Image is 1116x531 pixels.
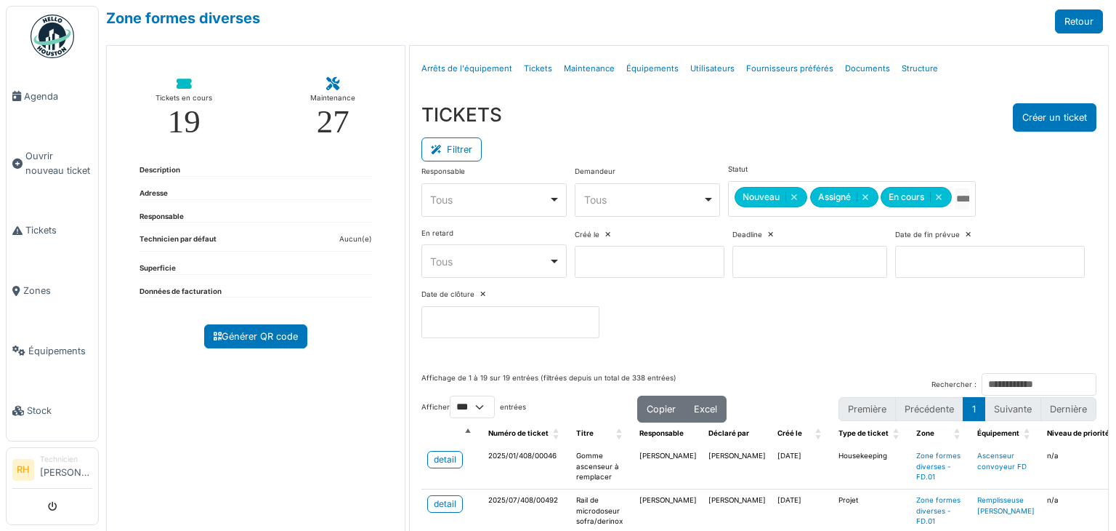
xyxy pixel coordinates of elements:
dd: Aucun(e) [339,234,372,245]
a: Tickets [7,201,98,261]
div: Tous [430,254,549,269]
td: Gomme ascenseur à remplacer [570,445,634,490]
label: Date de fin prévue [895,230,960,241]
a: RH Technicien[PERSON_NAME] [12,454,92,489]
label: Afficher entrées [421,396,526,418]
a: Structure [896,52,944,86]
span: Excel [694,404,717,415]
div: 19 [168,105,201,138]
div: Technicien [40,454,92,465]
dt: Superficie [139,263,176,274]
a: Équipements [620,52,684,86]
span: Type de ticket [838,429,889,437]
div: 27 [317,105,349,138]
label: Rechercher : [931,380,976,391]
div: En cours [881,187,952,207]
span: Niveau de priorité [1047,429,1109,437]
td: [DATE] [772,445,833,490]
span: Numéro de ticket [488,429,549,437]
a: Zone formes diverses - FD.01 [916,452,961,481]
label: Demandeur [575,167,615,177]
a: Zones [7,260,98,321]
span: Zones [23,284,92,298]
a: Zone formes diverses [106,9,260,27]
a: Arrêts de l'équipement [416,52,518,86]
span: Équipement [977,429,1019,437]
nav: pagination [838,397,1096,421]
div: Maintenance [310,91,355,105]
h3: TICKETS [421,103,502,126]
button: Copier [637,396,685,423]
dt: Données de facturation [139,287,222,298]
div: Tous [584,192,703,207]
a: Fournisseurs préférés [740,52,839,86]
span: Créé le [777,429,802,437]
span: Type de ticket: Activate to sort [893,423,902,445]
span: Stock [27,404,92,418]
div: Affichage de 1 à 19 sur 19 entrées (filtrées depuis un total de 338 entrées) [421,373,676,396]
span: Responsable [639,429,684,437]
td: [PERSON_NAME] [703,445,772,490]
input: Tous [955,188,969,209]
label: Date de clôture [421,290,474,300]
a: Tickets [518,52,558,86]
a: Retour [1055,9,1103,33]
td: [PERSON_NAME] [634,445,703,490]
div: Tickets en cours [155,91,212,105]
a: Maintenance 27 [299,66,368,150]
button: Filtrer [421,137,482,161]
label: Créé le [575,230,599,241]
div: detail [434,498,456,511]
span: Numéro de ticket: Activate to sort [553,423,562,445]
span: Zone: Activate to sort [954,423,963,445]
a: Générer QR code [204,324,307,348]
button: Remove item: 'ongoing' [930,192,947,202]
label: En retard [421,228,453,239]
label: Statut [728,164,748,175]
div: Assigné [810,187,878,207]
span: Titre [576,429,594,437]
td: Housekeeping [833,445,910,490]
a: Ouvrir nouveau ticket [7,127,98,201]
span: Tickets [25,223,92,237]
button: Excel [684,396,727,423]
a: Zone formes diverses - FD.01 [916,496,961,525]
div: Tous [430,192,549,207]
span: Ouvrir nouveau ticket [25,149,92,177]
img: Badge_color-CXgf-gQk.svg [31,15,74,58]
a: detail [427,495,463,513]
span: Copier [647,404,676,415]
a: Agenda [7,66,98,127]
div: Nouveau [735,187,807,207]
button: Créer un ticket [1013,103,1096,132]
span: Déclaré par [708,429,749,437]
span: Zone [916,429,934,437]
a: Équipements [7,321,98,381]
a: Ascenseur convoyeur FD [977,452,1027,471]
td: 2025/01/408/00046 [482,445,570,490]
a: detail [427,451,463,468]
a: Documents [839,52,896,86]
a: Remplisseuse [PERSON_NAME] [977,496,1035,515]
li: RH [12,459,34,481]
span: Équipements [28,344,92,358]
span: Titre: Activate to sort [616,423,625,445]
li: [PERSON_NAME] [40,454,92,485]
dt: Adresse [139,188,168,199]
dt: Description [139,165,180,176]
span: Équipement: Activate to sort [1024,423,1032,445]
button: Remove item: 'new' [785,192,802,202]
a: Utilisateurs [684,52,740,86]
a: Stock [7,381,98,442]
span: Agenda [24,89,92,103]
button: 1 [963,397,985,421]
label: Responsable [421,167,465,177]
button: Remove item: 'assigned' [857,192,873,202]
span: Créé le: Activate to sort [815,423,824,445]
select: Afficherentrées [450,396,495,418]
dt: Responsable [139,212,184,223]
dt: Technicien par défaut [139,234,217,251]
label: Deadline [732,230,762,241]
div: detail [434,453,456,466]
a: Tickets en cours 19 [144,66,224,150]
